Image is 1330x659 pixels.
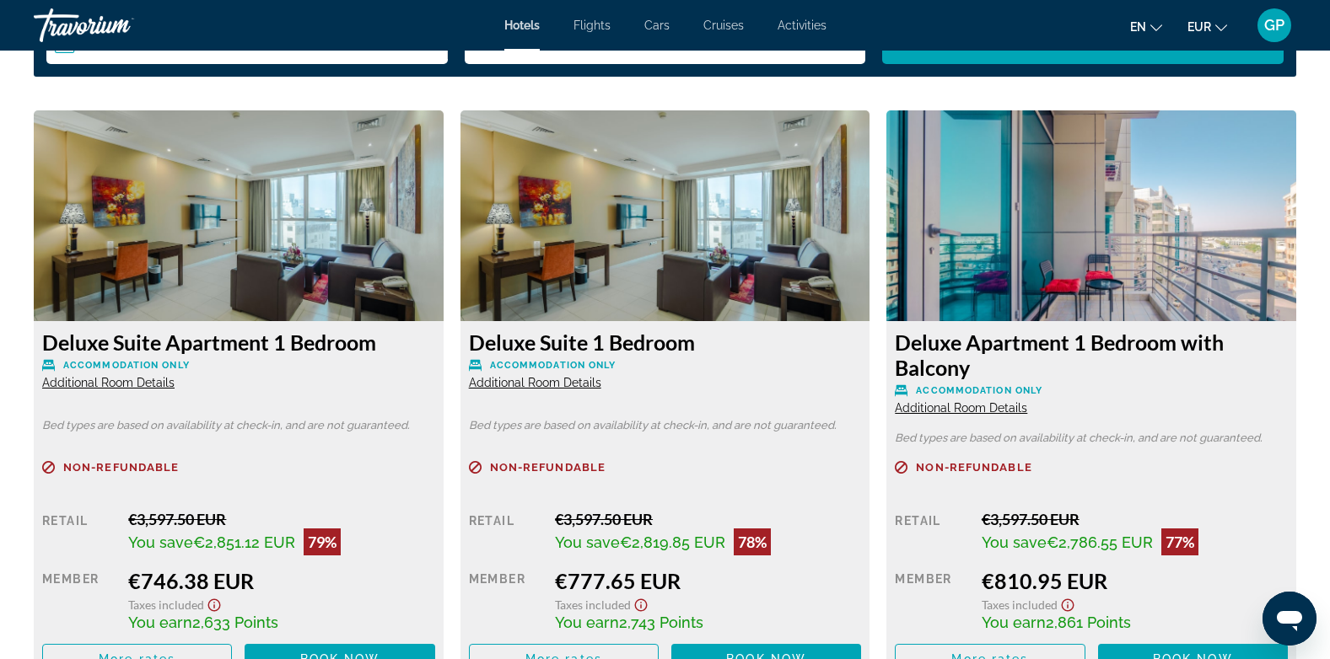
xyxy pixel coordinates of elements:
span: Taxes included [555,597,631,612]
span: You save [555,533,620,551]
span: You earn [128,613,192,631]
div: Retail [469,510,542,555]
a: Hotels [504,19,540,32]
a: Cruises [703,19,744,32]
span: 2,633 Points [192,613,278,631]
button: Show Taxes and Fees disclaimer [1058,593,1078,613]
span: Non-refundable [63,462,179,473]
div: 77% [1161,528,1198,555]
span: en [1130,20,1146,34]
button: User Menu [1252,8,1296,43]
p: Bed types are based on availability at check-in, and are not guaranteed. [42,420,435,431]
span: You save [982,533,1047,551]
div: Member [895,568,968,631]
div: Member [42,568,116,631]
div: Retail [42,510,116,555]
div: 79% [304,528,341,555]
span: €2,786.55 EUR [1047,533,1153,551]
img: 0d44799a-4352-4390-9021-61e71277a09c.jpeg [460,110,870,321]
span: You earn [555,613,619,631]
img: 123bb9a2-e0c4-4437-b9c8-b28aa4a49324.jpeg [886,110,1296,321]
p: Bed types are based on availability at check-in, and are not guaranteed. [895,432,1288,444]
span: GP [1264,17,1284,34]
div: €3,597.50 EUR [982,510,1288,528]
a: Travorium [34,3,202,47]
div: Member [469,568,542,631]
a: Activities [778,19,827,32]
span: Additional Room Details [469,376,601,389]
span: Accommodation Only [916,385,1042,396]
div: Retail [895,510,968,555]
div: €810.95 EUR [982,568,1288,593]
div: €3,597.50 EUR [555,510,861,528]
span: Taxes included [982,597,1058,612]
span: Accommodation Only [490,360,617,371]
span: Non-refundable [490,462,606,473]
span: Additional Room Details [42,376,175,389]
button: Show Taxes and Fees disclaimer [204,593,224,613]
iframe: Bouton de lancement de la fenêtre de messagerie [1263,592,1317,646]
h3: Deluxe Suite 1 Bedroom [469,329,862,355]
span: Taxes included [128,597,204,612]
span: EUR [1187,20,1211,34]
p: Bed types are based on availability at check-in, and are not guaranteed. [469,420,862,431]
h3: Deluxe Apartment 1 Bedroom with Balcony [895,329,1288,380]
span: 2,743 Points [619,613,703,631]
span: Non-refundable [916,462,1031,473]
div: Search widget [46,22,1284,64]
div: €3,597.50 EUR [128,510,434,528]
span: €2,851.12 EUR [193,533,295,551]
img: 0d44799a-4352-4390-9021-61e71277a09c.jpeg [34,110,444,321]
div: €777.65 EUR [555,568,861,593]
button: Change currency [1187,14,1227,39]
button: Change language [1130,14,1162,39]
button: Show Taxes and Fees disclaimer [631,593,651,613]
span: €2,819.85 EUR [620,533,725,551]
div: 78% [734,528,771,555]
span: You earn [982,613,1046,631]
a: Cars [644,19,670,32]
div: €746.38 EUR [128,568,434,593]
button: Check-in date: Feb 10, 2026 Check-out date: Feb 16, 2026 [46,22,448,64]
span: 2,861 Points [1046,613,1131,631]
span: You save [128,533,193,551]
a: Flights [573,19,611,32]
span: Accommodation Only [63,360,190,371]
h3: Deluxe Suite Apartment 1 Bedroom [42,329,435,355]
span: Additional Room Details [895,401,1027,415]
